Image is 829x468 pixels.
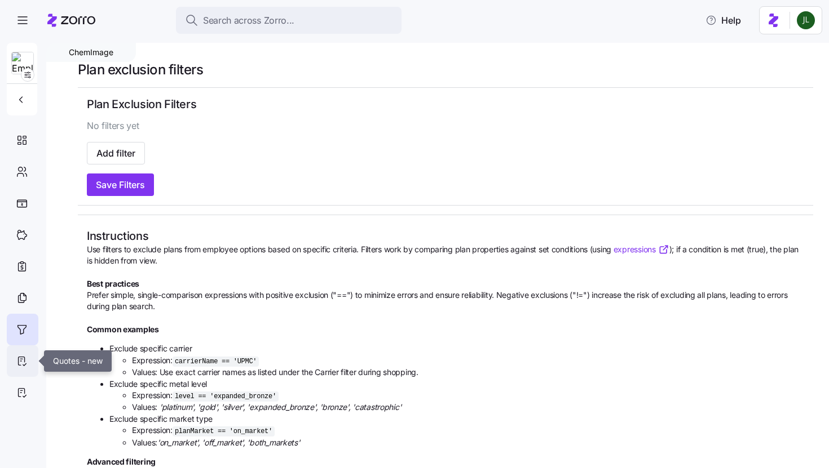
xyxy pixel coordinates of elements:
[173,391,279,402] code: level == 'expanded_bronze'
[614,244,669,255] a: expressions
[132,425,804,437] li: Expression:
[173,426,275,436] code: planMarket == 'on_market'
[797,11,815,29] img: d9b9d5af0451fe2f8c405234d2cf2198
[87,324,159,334] b: Common examples
[109,378,804,413] li: Exclude specific metal level
[132,367,804,378] li: Values: Use exact carrier names as listed under the Carrier filter during shopping.
[132,355,804,367] li: Expression:
[12,52,33,75] img: Employer logo
[109,413,804,448] li: Exclude specific market type
[109,343,804,378] li: Exclude specific carrier
[87,119,139,133] span: No filters yet
[87,229,804,244] h2: Instructions
[87,457,156,466] b: Advanced filtering
[96,178,145,191] span: Save Filters
[696,9,750,32] button: Help
[132,437,804,448] li: Values:
[87,279,139,288] b: Best practices
[96,146,135,160] span: Add filter
[87,173,154,196] button: Save Filters
[87,97,804,112] h2: Plan Exclusion Filters
[78,61,813,78] h1: Plan exclusion filters
[203,14,294,28] span: Search across Zorro...
[176,7,402,34] button: Search across Zorro...
[173,356,259,367] code: carrierName == 'UPMC'
[46,43,136,62] div: ChemImage
[705,14,741,27] span: Help
[157,438,300,447] i: 'on_market', 'off_market', 'both_markets'
[160,402,402,412] i: 'platinum', 'gold', 'silver', 'expanded_bronze', 'bronze', 'catastrophic'
[132,402,804,413] li: Values:
[132,390,804,402] li: Expression:
[87,142,145,164] button: Add filter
